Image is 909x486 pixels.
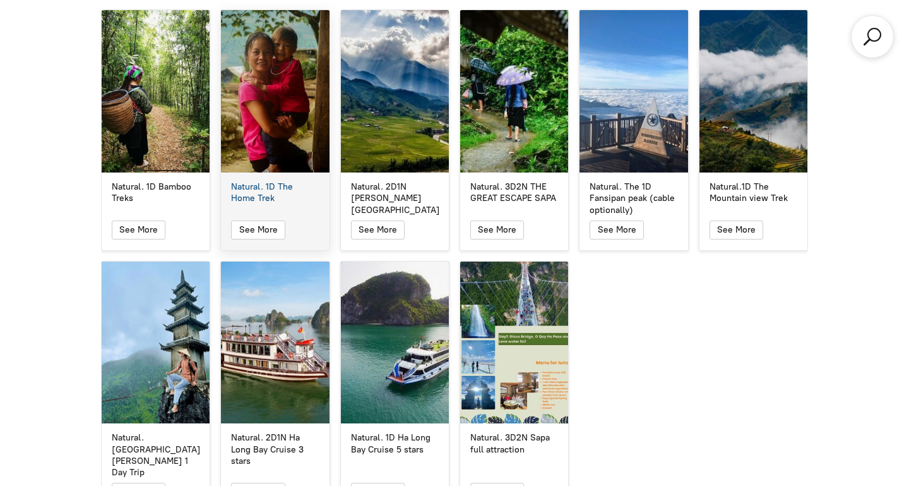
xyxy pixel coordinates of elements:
[221,262,329,424] a: Natural. 2D1N Ha Long Bay Cruise 3 stars
[699,10,807,173] a: Natural.1D The Mountain view Trek
[351,181,439,216] div: Natural. 2D1N [PERSON_NAME][GEOGRAPHIC_DATA]
[598,224,636,235] span: See More
[710,181,797,204] div: Natural.1D The Mountain view Trek
[341,262,449,424] a: Natural. 1D Ha Long Bay Cruise 5 stars
[470,221,524,240] button: See More
[221,432,329,467] a: Natural. 2D1N Ha Long Bay Cruise 3 stars
[460,262,568,424] a: Natural. 3D2N Sapa full attraction
[102,10,210,173] a: Natural. 1D Bamboo Treks
[221,10,329,173] a: Natural. 1D The Home Trek
[341,10,449,173] a: Natural. 2D1N Muong Hoa Valley
[112,181,199,204] div: Natural. 1D Bamboo Treks
[710,221,763,240] button: See More
[102,432,210,478] a: Natural. [GEOGRAPHIC_DATA][PERSON_NAME] 1 Day Trip
[590,221,643,240] button: See More
[470,432,558,455] div: Natural. 3D2N Sapa full attraction
[119,224,158,235] span: See More
[470,181,558,204] div: Natural. 3D2N THE GREAT ESCAPE SAPA
[699,181,807,204] a: Natural.1D The Mountain view Trek
[579,181,687,216] a: Natural. The 1D Fansipan peak (cable optionally)
[239,224,278,235] span: See More
[231,432,319,467] div: Natural. 2D1N Ha Long Bay Cruise 3 stars
[231,181,319,204] div: Natural. 1D The Home Trek
[590,181,677,216] div: Natural. The 1D Fansipan peak (cable optionally)
[351,221,405,240] button: See More
[341,181,449,216] a: Natural. 2D1N [PERSON_NAME][GEOGRAPHIC_DATA]
[460,181,568,204] a: Natural. 3D2N THE GREAT ESCAPE SAPA
[478,224,516,235] span: See More
[231,221,285,240] button: See More
[341,432,449,455] a: Natural. 1D Ha Long Bay Cruise 5 stars
[717,224,756,235] span: See More
[112,221,165,240] button: See More
[112,432,199,478] div: Natural. [GEOGRAPHIC_DATA][PERSON_NAME] 1 Day Trip
[221,181,329,204] a: Natural. 1D The Home Trek
[460,10,568,173] a: Natural. 3D2N THE GREAT ESCAPE SAPA
[861,25,884,48] a: Search products
[359,224,397,235] span: See More
[102,262,210,424] a: Natural. Ninh Binh 1 Day Trip
[460,432,568,455] a: Natural. 3D2N Sapa full attraction
[579,10,687,173] a: Natural. The 1D Fansipan peak (cable optionally)
[351,432,439,455] div: Natural. 1D Ha Long Bay Cruise 5 stars
[102,181,210,204] a: Natural. 1D Bamboo Treks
